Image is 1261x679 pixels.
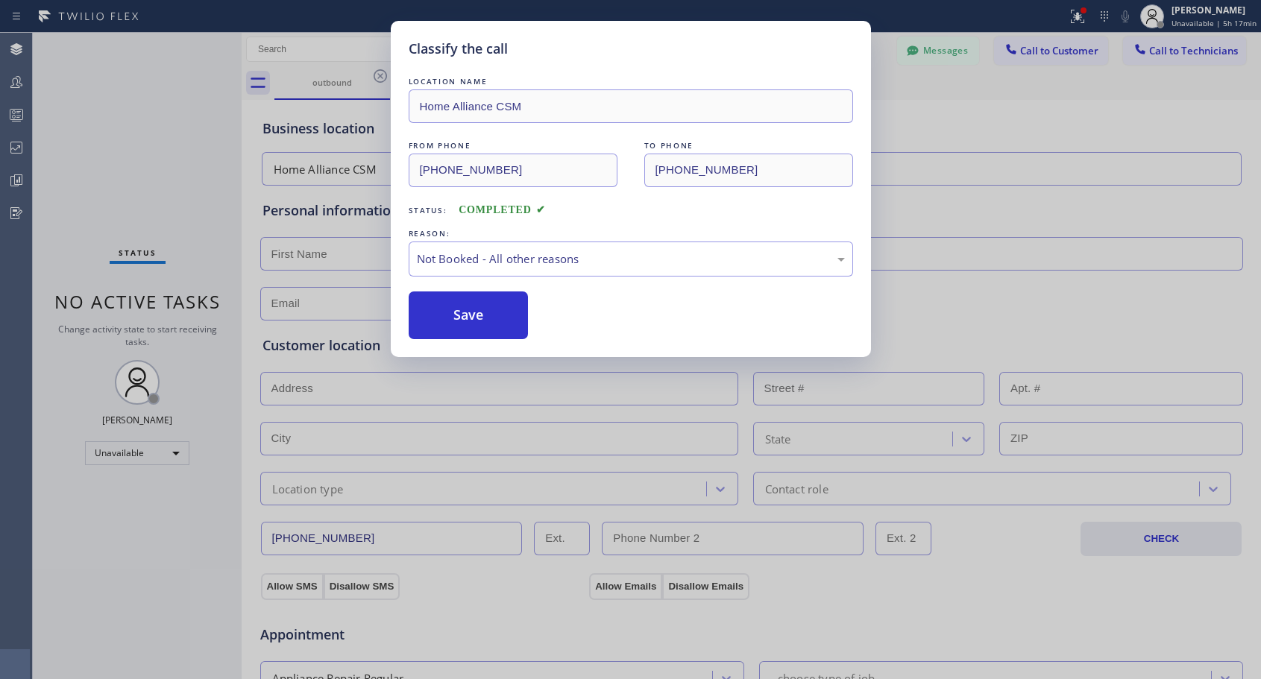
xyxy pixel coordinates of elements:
[409,138,617,154] div: FROM PHONE
[409,291,529,339] button: Save
[409,205,447,215] span: Status:
[409,226,853,241] div: REASON:
[409,74,853,89] div: LOCATION NAME
[409,154,617,187] input: From phone
[644,138,853,154] div: TO PHONE
[417,250,845,268] div: Not Booked - All other reasons
[459,204,545,215] span: COMPLETED
[409,39,508,59] h5: Classify the call
[644,154,853,187] input: To phone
